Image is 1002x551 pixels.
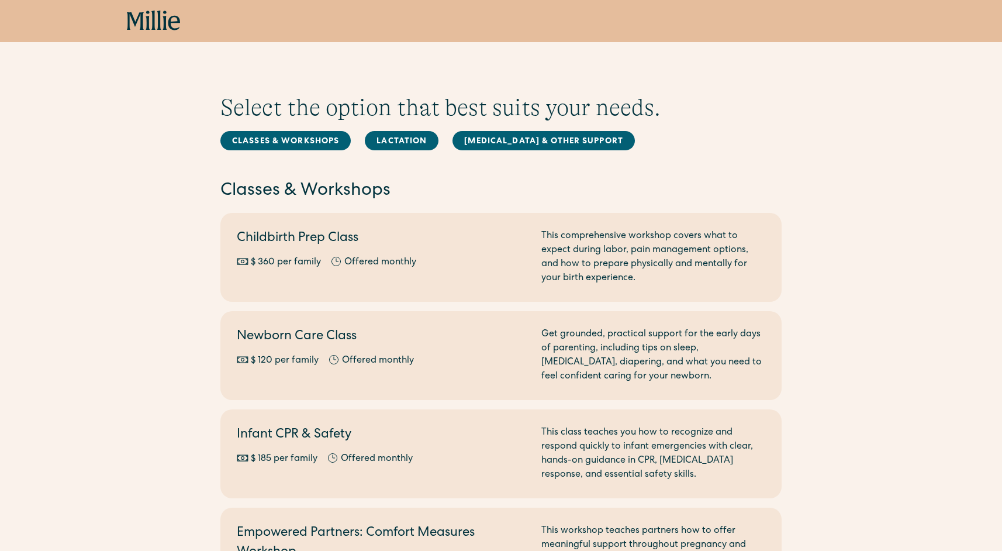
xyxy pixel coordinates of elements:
a: Childbirth Prep Class$ 360 per familyOffered monthlyThis comprehensive workshop covers what to ex... [220,213,782,302]
div: This comprehensive workshop covers what to expect during labor, pain management options, and how ... [541,229,765,285]
a: Lactation [365,131,438,150]
div: Get grounded, practical support for the early days of parenting, including tips on sleep, [MEDICA... [541,328,765,384]
div: Offered monthly [341,452,413,466]
a: Infant CPR & Safety$ 185 per familyOffered monthlyThis class teaches you how to recognize and res... [220,409,782,498]
a: Classes & Workshops [220,131,351,150]
div: $ 185 per family [251,452,317,466]
div: Offered monthly [344,256,416,270]
h2: Infant CPR & Safety [237,426,527,445]
div: $ 360 per family [251,256,321,270]
h2: Childbirth Prep Class [237,229,527,249]
div: Offered monthly [342,354,414,368]
h2: Newborn Care Class [237,328,527,347]
div: This class teaches you how to recognize and respond quickly to infant emergencies with clear, han... [541,426,765,482]
div: $ 120 per family [251,354,319,368]
h2: Classes & Workshops [220,179,782,204]
a: [MEDICAL_DATA] & Other Support [452,131,635,150]
a: Newborn Care Class$ 120 per familyOffered monthlyGet grounded, practical support for the early da... [220,311,782,400]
